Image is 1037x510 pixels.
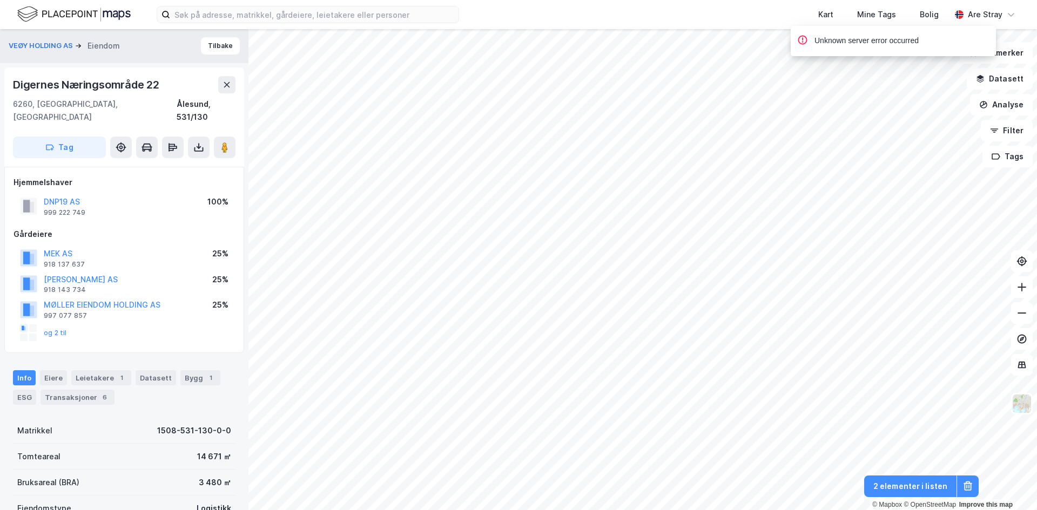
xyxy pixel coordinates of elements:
[170,6,459,23] input: Søk på adresse, matrikkel, gårdeiere, leietakere eller personer
[13,137,106,158] button: Tag
[201,37,240,55] button: Tilbake
[959,501,1013,508] a: Improve this map
[136,370,176,385] div: Datasett
[71,370,131,385] div: Leietakere
[40,370,67,385] div: Eiere
[99,392,110,403] div: 6
[13,370,36,385] div: Info
[212,298,228,311] div: 25%
[116,372,127,383] div: 1
[41,390,115,405] div: Transaksjoner
[17,450,60,463] div: Tomteareal
[814,35,919,47] div: Unknown server error occurred
[872,501,902,508] a: Mapbox
[44,208,85,217] div: 999 222 749
[818,8,833,21] div: Kart
[87,39,120,52] div: Eiendom
[981,120,1033,141] button: Filter
[968,8,1002,21] div: Are Stray
[205,372,216,383] div: 1
[864,475,957,497] button: 2 elementer i listen
[14,176,235,189] div: Hjemmelshaver
[197,450,231,463] div: 14 671 ㎡
[44,285,86,294] div: 918 143 734
[157,424,231,437] div: 1508-531-130-0-0
[920,8,939,21] div: Bolig
[207,195,228,208] div: 100%
[13,76,161,93] div: Digernes Næringsområde 22
[904,501,956,508] a: OpenStreetMap
[13,390,36,405] div: ESG
[180,370,220,385] div: Bygg
[17,5,131,24] img: logo.f888ab2527a4732fd821a326f86c7f29.svg
[970,94,1033,115] button: Analyse
[177,98,235,124] div: Ålesund, 531/130
[212,247,228,260] div: 25%
[44,311,87,320] div: 997 077 857
[857,8,896,21] div: Mine Tags
[967,68,1033,90] button: Datasett
[982,146,1033,167] button: Tags
[13,98,177,124] div: 6260, [GEOGRAPHIC_DATA], [GEOGRAPHIC_DATA]
[17,424,52,437] div: Matrikkel
[9,40,75,51] button: VEØY HOLDING AS
[17,476,79,489] div: Bruksareal (BRA)
[983,458,1037,510] iframe: Chat Widget
[212,273,228,286] div: 25%
[1012,393,1032,414] img: Z
[14,228,235,241] div: Gårdeiere
[44,260,85,269] div: 918 137 637
[199,476,231,489] div: 3 480 ㎡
